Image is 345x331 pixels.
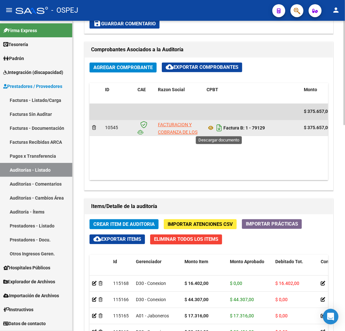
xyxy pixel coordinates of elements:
span: Gerenciador [136,259,161,264]
span: Importar Prácticas [246,221,298,227]
span: 115165 [113,313,129,319]
datatable-header-cell: Gerenciador [133,255,182,284]
span: Id [113,259,117,264]
span: Instructivos [3,306,33,313]
span: $ 0,00 [275,297,288,302]
span: 115166 [113,297,129,302]
span: Guardar Comentario [93,21,156,27]
strong: $ 44.307,00 [184,297,208,302]
button: Importar Prácticas [242,219,302,229]
strong: Factura B: 1 - 79129 [223,126,265,131]
span: Debitado Tot. [275,259,303,264]
button: Eliminar Todos los Items [150,235,222,245]
span: Monto Item [184,259,208,264]
span: $ 17.316,00 [230,313,254,319]
mat-icon: menu [5,6,13,14]
span: - OSPEJ [51,3,78,18]
mat-icon: save [93,20,101,28]
button: Exportar Items [89,235,145,244]
span: Exportar Comprobantes [166,65,238,70]
datatable-header-cell: CAE [135,83,155,104]
span: CAE [137,87,146,92]
button: Importar Atenciones CSV [164,219,237,229]
span: Firma Express [3,27,37,34]
strong: $ 17.316,00 [184,313,208,319]
button: Guardar Comentario [89,19,160,29]
span: Monto [304,87,317,92]
span: $ 16.402,00 [275,281,299,286]
span: D30 - Conexion [136,281,166,286]
span: Padrón [3,55,24,62]
span: $ 0,00 [230,281,242,286]
datatable-header-cell: ID [102,83,135,104]
span: A01 - Jaboneros [136,313,169,319]
datatable-header-cell: Razon Social [155,83,204,104]
span: Tesorería [3,41,28,48]
datatable-header-cell: Debitado Tot. [273,255,318,284]
h1: Comprobantes Asociados a la Auditoría [91,45,327,55]
mat-icon: person [332,6,340,14]
span: Hospitales Públicos [3,264,50,271]
span: FACTURACION Y COBRANZA DE LOS EFECTORES PUBLICOS S.E. [158,122,197,150]
button: Exportar Comprobantes [162,63,242,72]
span: Monto Aprobado [230,259,264,264]
span: Exportar Items [93,237,141,242]
datatable-header-cell: CPBT [204,83,301,104]
span: CPBT [207,87,218,92]
span: Razon Social [158,87,185,92]
datatable-header-cell: Monto [301,83,337,104]
mat-icon: cloud_download [166,63,173,71]
span: Integración (discapacidad) [3,69,63,76]
span: Eliminar Todos los Items [154,237,218,242]
span: Prestadores / Proveedores [3,83,62,90]
span: 115168 [113,281,129,286]
span: $ 375.657,00 [304,109,330,114]
span: ID [105,87,109,92]
i: Descargar documento [215,123,223,133]
span: $ 44.307,00 [230,297,254,302]
span: Comentario [321,259,345,264]
datatable-header-cell: Monto Item [182,255,227,284]
span: D30 - Conexion [136,297,166,302]
button: Crear Item de Auditoria [89,219,159,229]
span: $ 0,00 [275,313,288,319]
span: Importación de Archivos [3,292,59,299]
span: Importar Atenciones CSV [168,222,233,227]
span: Crear Item de Auditoria [93,222,155,227]
span: Datos de contacto [3,320,46,327]
span: Agregar Comprobante [93,65,153,71]
span: 10545 [105,125,118,130]
mat-icon: cloud_download [93,235,101,243]
strong: $ 375.657,00 [304,125,330,130]
datatable-header-cell: Monto Aprobado [227,255,273,284]
div: Open Intercom Messenger [323,309,339,325]
strong: $ 16.402,00 [184,281,208,286]
datatable-header-cell: Id [111,255,133,284]
button: Agregar Comprobante [89,63,157,73]
h1: Items/Detalle de la auditoría [91,202,327,212]
span: Explorador de Archivos [3,278,55,285]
